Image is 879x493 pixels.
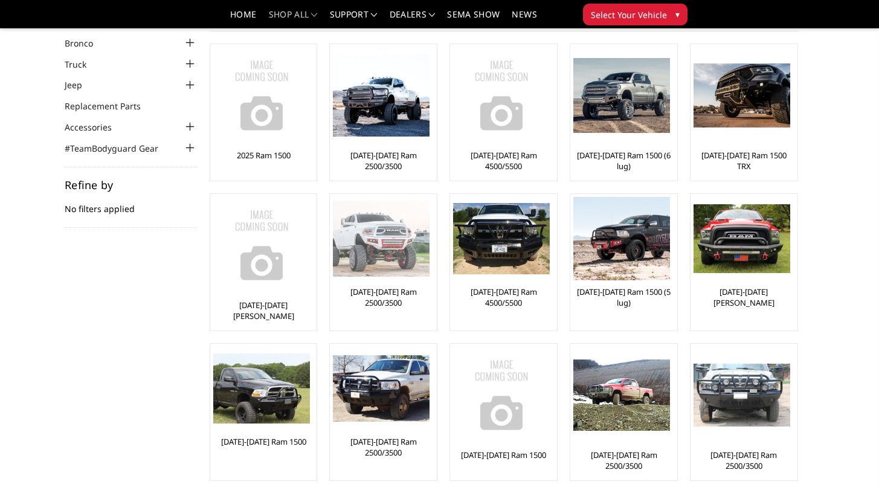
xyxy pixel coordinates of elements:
[237,150,291,161] a: 2025 Ram 1500
[573,150,674,172] a: [DATE]-[DATE] Ram 1500 (6 lug)
[65,37,108,50] a: Bronco
[453,286,554,308] a: [DATE]-[DATE] Ram 4500/5500
[65,179,198,190] h5: Refine by
[65,142,173,155] a: #TeamBodyguard Gear
[453,347,554,443] a: No Image
[213,197,310,294] img: No Image
[65,79,97,91] a: Jeep
[453,47,550,144] img: No Image
[221,436,306,447] a: [DATE]-[DATE] Ram 1500
[65,121,127,134] a: Accessories
[213,47,314,144] a: No Image
[447,10,500,28] a: SEMA Show
[461,449,546,460] a: [DATE]-[DATE] Ram 1500
[453,347,550,443] img: No Image
[583,4,687,25] button: Select Your Vehicle
[591,8,667,21] span: Select Your Vehicle
[333,150,434,172] a: [DATE]-[DATE] Ram 2500/3500
[230,10,256,28] a: Home
[573,449,674,471] a: [DATE]-[DATE] Ram 2500/3500
[65,100,156,112] a: Replacement Parts
[694,150,794,172] a: [DATE]-[DATE] Ram 1500 TRX
[694,286,794,308] a: [DATE]-[DATE] [PERSON_NAME]
[333,286,434,308] a: [DATE]-[DATE] Ram 2500/3500
[213,47,310,144] img: No Image
[694,449,794,471] a: [DATE]-[DATE] Ram 2500/3500
[330,10,378,28] a: Support
[333,436,434,458] a: [DATE]-[DATE] Ram 2500/3500
[453,47,554,144] a: No Image
[213,197,314,294] a: No Image
[675,8,680,21] span: ▾
[269,10,318,28] a: shop all
[390,10,436,28] a: Dealers
[65,58,101,71] a: Truck
[573,286,674,308] a: [DATE]-[DATE] Ram 1500 (5 lug)
[65,179,198,228] div: No filters applied
[512,10,536,28] a: News
[213,300,314,321] a: [DATE]-[DATE] [PERSON_NAME]
[453,150,554,172] a: [DATE]-[DATE] Ram 4500/5500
